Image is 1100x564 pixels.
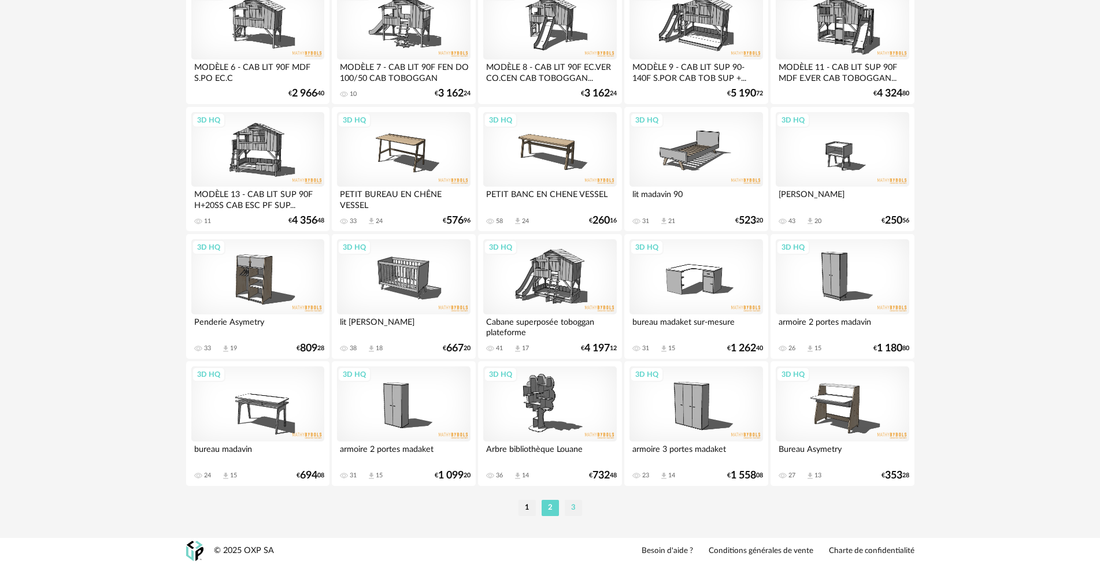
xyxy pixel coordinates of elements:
div: Penderie Asymetry [191,314,324,337]
div: 3D HQ [484,240,517,255]
div: lit madavin 90 [629,187,762,210]
span: 4 324 [877,90,902,98]
a: 3D HQ Cabane superposée toboggan plateforme 41 Download icon 17 €4 19712 [478,234,621,359]
a: Besoin d'aide ? [642,546,693,556]
span: 5 190 [731,90,756,98]
div: 15 [668,344,675,352]
div: lit [PERSON_NAME] [337,314,470,337]
div: 13 [814,472,821,480]
div: © 2025 OXP SA [214,546,274,556]
a: 3D HQ PETIT BUREAU EN CHÊNE VESSEL 33 Download icon 24 €57696 [332,107,475,232]
div: Bureau Asymetry [776,441,909,465]
div: 31 [642,344,649,352]
div: 3D HQ [484,113,517,128]
a: Conditions générales de vente [709,546,813,556]
div: € 16 [589,217,617,225]
span: 732 [592,472,610,480]
span: Download icon [367,344,376,353]
div: MODÈLE 11 - CAB LIT SUP 90F MDF E.VER CAB TOBOGGAN... [776,60,909,83]
a: 3D HQ Arbre bibliothèque Louane 36 Download icon 14 €73248 [478,361,621,486]
div: 24 [204,472,211,480]
div: Cabane superposée toboggan plateforme [483,314,616,337]
div: 3D HQ [776,113,810,128]
span: 667 [446,344,464,352]
div: € 80 [873,344,909,352]
a: 3D HQ MODÈLE 13 - CAB LIT SUP 90F H+20SS CAB ESC PF SUP... 11 €4 35648 [186,107,329,232]
div: € 08 [727,472,763,480]
span: 353 [885,472,902,480]
li: 2 [542,500,559,516]
div: 11 [204,217,211,225]
div: MODÈLE 13 - CAB LIT SUP 90F H+20SS CAB ESC PF SUP... [191,187,324,210]
div: MODÈLE 7 - CAB LIT 90F FEN DO 100/50 CAB TOBOGGAN [337,60,470,83]
div: 36 [496,472,503,480]
li: 3 [565,500,582,516]
img: OXP [186,541,203,561]
div: 17 [522,344,529,352]
span: 3 162 [584,90,610,98]
div: armoire 2 portes madavin [776,314,909,337]
a: 3D HQ lit [PERSON_NAME] 38 Download icon 18 €66720 [332,234,475,359]
span: Download icon [367,217,376,225]
span: Download icon [806,344,814,353]
div: € 40 [288,90,324,98]
span: Download icon [806,472,814,480]
span: Download icon [221,344,230,353]
span: Download icon [660,472,668,480]
span: 4 197 [584,344,610,352]
span: 250 [885,217,902,225]
div: € 20 [735,217,763,225]
span: 1 099 [438,472,464,480]
a: 3D HQ armoire 3 portes madaket 23 Download icon 14 €1 55808 [624,361,768,486]
div: 58 [496,217,503,225]
span: 2 966 [292,90,317,98]
span: 809 [300,344,317,352]
a: 3D HQ PETIT BANC EN CHENE VESSEL 58 Download icon 24 €26016 [478,107,621,232]
div: MODÈLE 6 - CAB LIT 90F MDF S.PO EC.C [191,60,324,83]
div: 3D HQ [338,367,371,382]
span: 3 162 [438,90,464,98]
a: 3D HQ lit madavin 90 31 Download icon 21 €52320 [624,107,768,232]
div: € 72 [727,90,763,98]
div: € 48 [589,472,617,480]
span: Download icon [513,344,522,353]
div: 31 [642,217,649,225]
div: [PERSON_NAME] [776,187,909,210]
a: Charte de confidentialité [829,546,914,556]
div: 18 [376,344,383,352]
span: 523 [739,217,756,225]
div: 33 [350,217,357,225]
div: 3D HQ [192,113,225,128]
div: € 80 [873,90,909,98]
div: € 40 [727,344,763,352]
div: 20 [814,217,821,225]
div: € 24 [435,90,471,98]
span: 1 180 [877,344,902,352]
div: 3D HQ [192,240,225,255]
div: € 48 [288,217,324,225]
div: € 24 [581,90,617,98]
span: Download icon [660,344,668,353]
div: 27 [788,472,795,480]
div: 21 [668,217,675,225]
div: € 96 [443,217,471,225]
a: 3D HQ bureau madaket sur-mesure 31 Download icon 15 €1 26240 [624,234,768,359]
div: 43 [788,217,795,225]
span: Download icon [660,217,668,225]
div: Arbre bibliothèque Louane [483,441,616,465]
div: 3D HQ [776,240,810,255]
div: 3D HQ [630,367,664,382]
div: 10 [350,90,357,98]
span: 4 356 [292,217,317,225]
span: 576 [446,217,464,225]
a: 3D HQ Bureau Asymetry 27 Download icon 13 €35328 [771,361,914,486]
span: 1 558 [731,472,756,480]
div: 33 [204,344,211,352]
div: 3D HQ [338,240,371,255]
div: 3D HQ [338,113,371,128]
div: MODÈLE 9 - CAB LIT SUP 90-140F S.POR CAB TOB SUP +... [629,60,762,83]
div: 3D HQ [484,367,517,382]
div: € 28 [882,472,909,480]
div: € 28 [297,344,324,352]
div: bureau madaket sur-mesure [629,314,762,337]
